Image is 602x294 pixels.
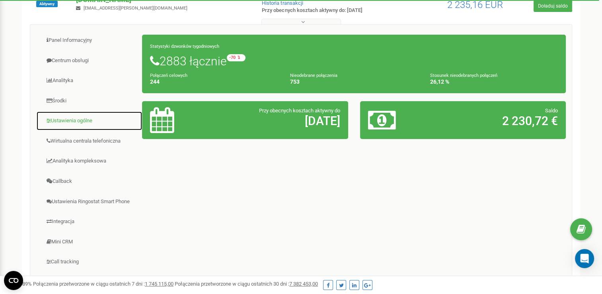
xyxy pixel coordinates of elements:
a: Analityka [36,71,142,90]
a: Centrum obsługi [36,51,142,71]
span: Saldo [545,108,558,114]
div: Open Intercom Messenger [575,249,594,268]
a: Panel Informacyjny [36,31,142,50]
a: Mini CRM [36,232,142,252]
small: Stosunek nieodebranych połączeń [430,73,497,78]
span: Połączenia przetworzone w ciągu ostatnich 30 dni : [175,281,318,287]
h2: [DATE] [217,114,340,127]
h4: 26,12 % [430,79,558,85]
a: Ustawienia ogólne [36,111,142,131]
a: Call tracking [36,252,142,272]
h4: 244 [150,79,278,85]
p: Przy obecnych kosztach aktywny do: [DATE] [262,7,388,14]
a: Ustawienia Ringostat Smart Phone [36,192,142,212]
a: Wirtualna centrala telefoniczna [36,131,142,151]
small: Statystyki dzwonków tygodniowych [150,44,219,49]
a: Środki [36,91,142,111]
a: Callback [36,172,142,191]
a: Analityka kompleksowa [36,151,142,171]
small: -70 [227,54,245,61]
a: Integracja [36,212,142,231]
button: Open CMP widget [4,271,23,290]
h1: 2883 łącznie [150,54,558,68]
span: Przy obecnych kosztach aktywny do [259,108,340,114]
span: Aktywny [36,1,58,7]
span: [EMAIL_ADDRESS][PERSON_NAME][DOMAIN_NAME] [84,6,187,11]
small: Nieodebrane połączenia [290,73,337,78]
h2: 2 230,72 € [435,114,558,127]
u: 7 382 453,00 [289,281,318,287]
h4: 753 [290,79,418,85]
span: Połączenia przetworzone w ciągu ostatnich 7 dni : [33,281,173,287]
small: Połączeń celowych [150,73,187,78]
u: 1 745 115,00 [145,281,173,287]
